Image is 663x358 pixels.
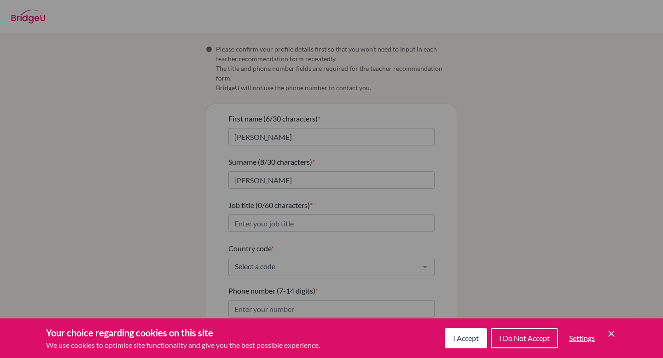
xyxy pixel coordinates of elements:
[562,329,602,347] button: Settings
[445,328,487,348] button: I Accept
[499,334,550,342] span: I Do Not Accept
[453,334,479,342] span: I Accept
[569,334,595,342] span: Settings
[606,328,617,339] button: Save and close
[46,326,320,340] h3: Your choice regarding cookies on this site
[46,340,320,351] p: We use cookies to optimise site functionality and give you the best possible experience.
[491,328,558,348] button: I Do Not Accept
